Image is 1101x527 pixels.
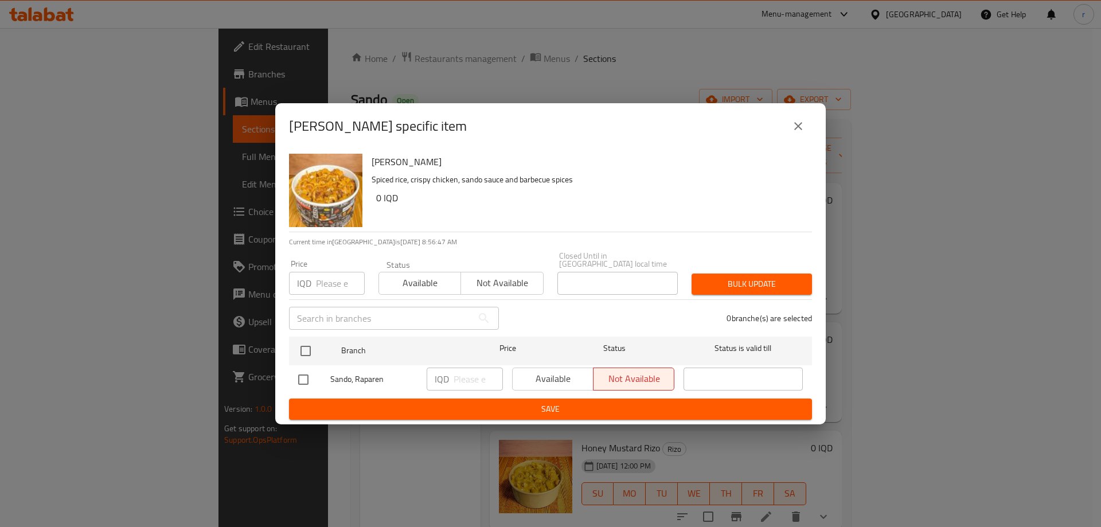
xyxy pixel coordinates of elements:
[372,154,803,170] h6: [PERSON_NAME]
[376,190,803,206] h6: 0 IQD
[289,399,812,420] button: Save
[289,307,473,330] input: Search in branches
[701,277,803,291] span: Bulk update
[384,275,456,291] span: Available
[378,272,461,295] button: Available
[372,173,803,187] p: Spiced rice, crispy chicken, sando sauce and barbecue spices
[316,272,365,295] input: Please enter price
[297,276,311,290] p: IQD
[784,112,812,140] button: close
[341,343,460,358] span: Branch
[684,341,803,356] span: Status is valid till
[727,313,812,324] p: 0 branche(s) are selected
[460,272,543,295] button: Not available
[470,341,546,356] span: Price
[692,274,812,295] button: Bulk update
[435,372,449,386] p: IQD
[289,154,362,227] img: Sando Rizo
[466,275,538,291] span: Not available
[454,368,503,391] input: Please enter price
[289,117,467,135] h2: [PERSON_NAME] specific item
[555,341,674,356] span: Status
[289,237,812,247] p: Current time in [GEOGRAPHIC_DATA] is [DATE] 8:56:47 AM
[298,402,803,416] span: Save
[330,372,417,387] span: Sando, Raparen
